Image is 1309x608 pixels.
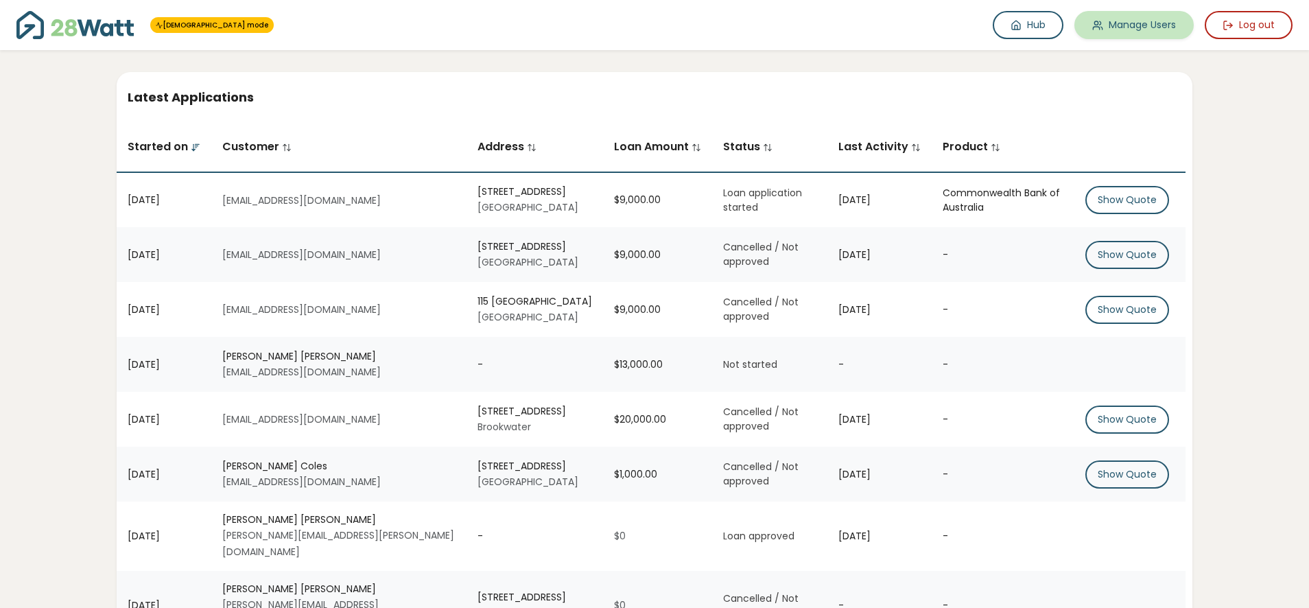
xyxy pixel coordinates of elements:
[477,529,592,543] div: -
[838,248,921,262] div: [DATE]
[943,358,1063,372] div: -
[128,412,200,427] div: [DATE]
[943,139,1000,154] span: Product
[222,459,456,473] div: [PERSON_NAME] Coles
[128,358,200,372] div: [DATE]
[222,303,381,316] small: [EMAIL_ADDRESS][DOMAIN_NAME]
[477,294,592,309] div: 115 [GEOGRAPHIC_DATA]
[128,193,200,207] div: [DATE]
[128,303,200,317] div: [DATE]
[1074,11,1194,39] a: Manage Users
[1205,11,1293,39] button: Log out
[838,139,921,154] span: Last Activity
[477,459,592,473] div: [STREET_ADDRESS]
[156,20,268,30] a: [DEMOGRAPHIC_DATA] mode
[614,193,701,207] div: $9,000.00
[477,310,578,324] small: [GEOGRAPHIC_DATA]
[993,11,1063,39] a: Hub
[943,248,1063,262] div: -
[723,295,799,323] span: Cancelled / Not approved
[477,255,578,269] small: [GEOGRAPHIC_DATA]
[128,139,200,154] span: Started on
[222,475,381,489] small: [EMAIL_ADDRESS][DOMAIN_NAME]
[614,467,701,482] div: $1,000.00
[614,248,701,262] div: $9,000.00
[838,358,921,372] div: -
[222,582,456,596] div: [PERSON_NAME] [PERSON_NAME]
[1085,296,1169,324] button: Show Quote
[222,248,381,261] small: [EMAIL_ADDRESS][DOMAIN_NAME]
[16,11,134,39] img: 28Watt
[723,240,799,268] span: Cancelled / Not approved
[477,420,531,434] small: Brookwater
[943,186,1063,215] div: Commonwealth Bank of Australia
[723,460,799,488] span: Cancelled / Not approved
[614,139,701,154] span: Loan Amount
[1085,241,1169,269] button: Show Quote
[943,467,1063,482] div: -
[723,358,777,371] span: Not started
[150,17,274,33] span: You're in 28Watt mode - full access to all features!
[614,358,701,372] div: $13,000.00
[838,193,921,207] div: [DATE]
[128,248,200,262] div: [DATE]
[477,358,592,372] div: -
[477,590,592,605] div: [STREET_ADDRESS]
[222,349,456,364] div: [PERSON_NAME] [PERSON_NAME]
[222,528,454,559] small: [PERSON_NAME][EMAIL_ADDRESS][PERSON_NAME][DOMAIN_NAME]
[477,200,578,214] small: [GEOGRAPHIC_DATA]
[943,529,1063,543] div: -
[614,412,701,427] div: $20,000.00
[838,412,921,427] div: [DATE]
[943,412,1063,427] div: -
[222,139,292,154] span: Customer
[838,303,921,317] div: [DATE]
[723,186,802,214] span: Loan application started
[128,89,1181,106] h5: Latest Applications
[1085,406,1169,434] button: Show Quote
[943,303,1063,317] div: -
[477,239,592,254] div: [STREET_ADDRESS]
[838,529,921,543] div: [DATE]
[477,139,536,154] span: Address
[477,404,592,419] div: [STREET_ADDRESS]
[128,467,200,482] div: [DATE]
[838,467,921,482] div: [DATE]
[222,194,381,207] small: [EMAIL_ADDRESS][DOMAIN_NAME]
[723,529,794,543] span: Loan approved
[723,139,773,154] span: Status
[222,513,456,527] div: [PERSON_NAME] [PERSON_NAME]
[222,412,381,426] small: [EMAIL_ADDRESS][DOMAIN_NAME]
[1085,460,1169,489] button: Show Quote
[477,185,592,199] div: [STREET_ADDRESS]
[477,475,578,489] small: [GEOGRAPHIC_DATA]
[222,365,381,379] small: [EMAIL_ADDRESS][DOMAIN_NAME]
[614,529,626,543] span: $0
[723,405,799,433] span: Cancelled / Not approved
[1085,186,1169,214] button: Show Quote
[128,529,200,543] div: [DATE]
[614,303,701,317] div: $9,000.00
